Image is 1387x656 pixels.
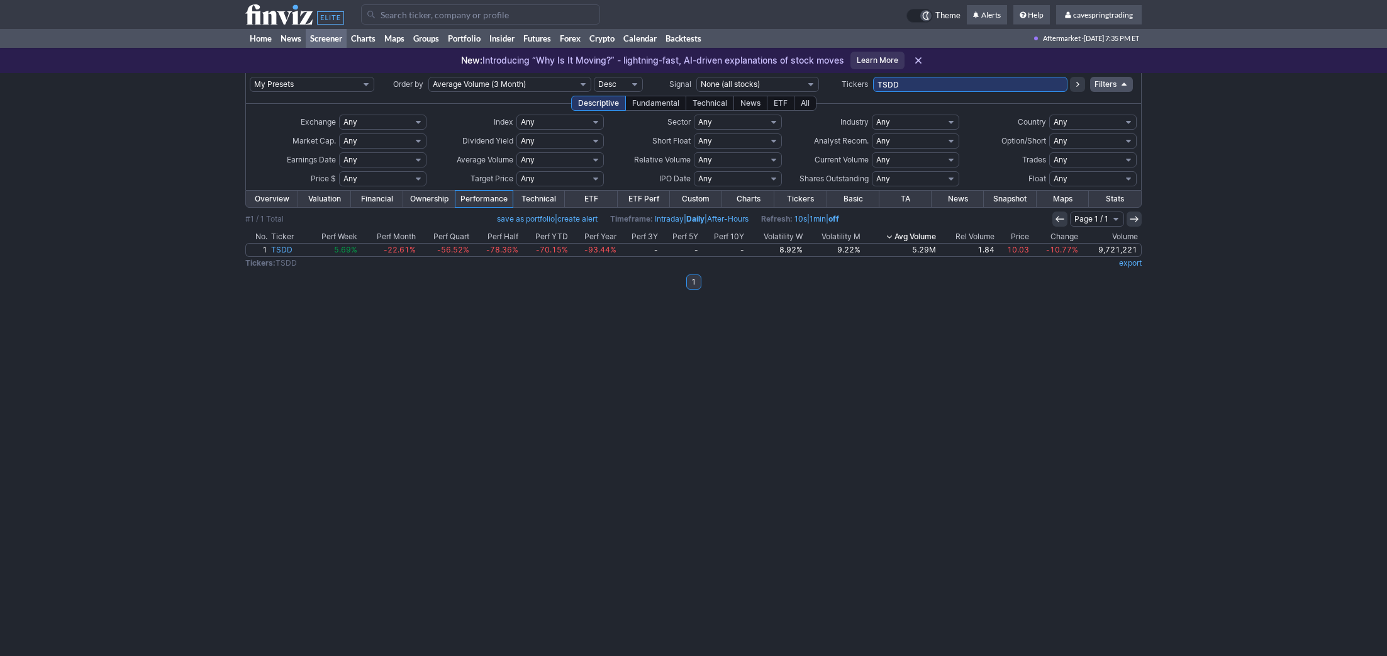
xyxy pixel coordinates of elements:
span: Industry [840,117,869,127]
th: Avg Volume [862,230,938,243]
b: Refresh: [761,214,793,223]
a: 10.03 [996,244,1032,256]
a: Stats [1089,191,1141,207]
span: Trades [1022,155,1046,164]
a: Performance [455,191,513,207]
b: Timeframe: [610,214,653,223]
a: Technical [513,191,565,207]
a: Charts [347,29,380,48]
span: Current Volume [815,155,869,164]
a: 8.92% [746,244,805,256]
th: Change [1031,230,1080,243]
a: -10.77% [1031,244,1080,256]
a: Forex [555,29,585,48]
span: Aftermarket · [1043,29,1084,48]
a: - [700,244,746,256]
span: cavespringtrading [1073,10,1133,20]
a: Overview [246,191,298,207]
a: export [1119,258,1142,268]
a: ETF Perf [618,191,670,207]
a: News [276,29,306,48]
th: Perf 5Y [660,230,700,243]
th: Perf Month [359,230,418,243]
div: News [733,96,767,111]
span: 10.03 [1007,245,1029,254]
th: Perf 3Y [618,230,659,243]
a: Maps [380,29,409,48]
span: Theme [935,9,961,23]
div: Descriptive [571,96,626,111]
a: 1 [686,274,701,290]
div: Fundamental [625,96,686,111]
a: Insider [485,29,519,48]
span: Tickers [842,79,868,89]
a: Groups [409,29,443,48]
th: Volatility W [746,230,805,243]
th: Ticker [269,230,305,243]
th: Perf Quart [418,230,472,243]
a: Learn More [850,52,905,69]
span: New: [461,55,482,65]
a: 10s [794,214,807,223]
span: Price $ [311,174,336,183]
b: Tickers: [245,258,276,268]
th: Perf 10Y [700,230,746,243]
div: All [794,96,816,111]
a: create alert [557,214,598,223]
th: Perf YTD [520,230,570,243]
a: Tickers [774,191,827,207]
span: | [497,213,598,225]
span: IPO Date [659,174,691,183]
a: Financial [351,191,403,207]
a: 1 [246,244,269,256]
a: After-Hours [707,214,749,223]
a: cavespringtrading [1056,5,1142,25]
th: Perf Year [570,230,619,243]
a: Alerts [967,5,1007,25]
a: 5.29M [862,244,938,256]
a: Calendar [619,29,661,48]
a: Filters [1090,77,1133,92]
span: -93.44% [584,245,616,254]
span: Exchange [301,117,336,127]
a: 9.22% [805,244,863,256]
span: Index [494,117,513,127]
a: Futures [519,29,555,48]
a: -56.52% [418,244,472,256]
th: Perf Half [471,230,520,243]
span: Signal [669,79,691,89]
th: Price [996,230,1032,243]
div: ETF [767,96,794,111]
a: Ownership [403,191,455,207]
a: Screener [306,29,347,48]
a: TSDD [269,244,305,256]
a: Snapshot [984,191,1036,207]
span: Market Cap. [292,136,336,145]
span: -78.36% [486,245,518,254]
span: Sector [667,117,691,127]
th: No. [245,230,269,243]
span: Order by [393,79,423,89]
a: Intraday [655,214,684,223]
span: -70.15% [536,245,568,254]
a: Crypto [585,29,619,48]
td: TSDD [245,257,868,269]
b: 1 [692,274,696,290]
a: -93.44% [570,244,619,256]
a: Basic [827,191,879,207]
span: -56.52% [437,245,469,254]
a: Portfolio [443,29,485,48]
a: -78.36% [471,244,520,256]
a: Home [245,29,276,48]
a: Charts [722,191,774,207]
a: -70.15% [520,244,570,256]
a: Backtests [661,29,706,48]
span: | | [761,213,839,225]
span: Relative Volume [634,155,691,164]
a: 9,721,221 [1080,244,1141,256]
div: #1 / 1 Total [245,213,284,225]
a: - [660,244,700,256]
span: Target Price [471,174,513,183]
a: off [828,214,839,223]
th: Volatility M [805,230,863,243]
